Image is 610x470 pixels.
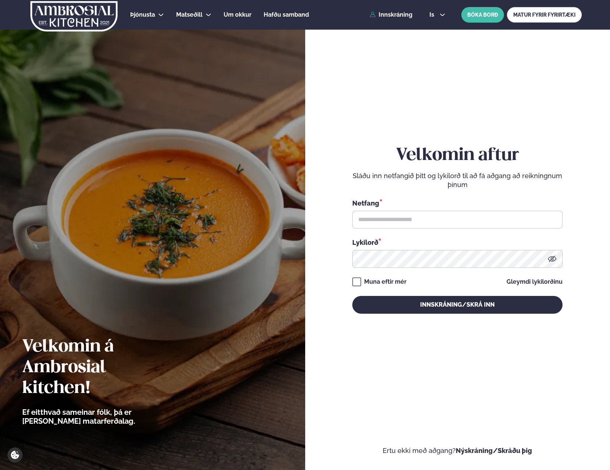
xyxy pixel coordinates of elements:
p: Ef eitthvað sameinar fólk, þá er [PERSON_NAME] matarferðalag. [22,408,176,426]
p: Sláðu inn netfangið þitt og lykilorð til að fá aðgang að reikningnum þínum [352,171,563,189]
a: MATUR FYRIR FYRIRTÆKI [507,7,582,23]
span: is [429,12,436,18]
span: Þjónusta [130,11,155,18]
span: Um okkur [224,11,251,18]
div: Lykilorð [352,237,563,247]
button: BÓKA BORÐ [461,7,504,23]
a: Gleymdi lykilorðinu [507,279,563,285]
a: Cookie settings [7,447,23,463]
span: Hafðu samband [264,11,309,18]
a: Nýskráning/Skráðu þig [456,447,532,454]
p: Ertu ekki með aðgang? [327,446,588,455]
button: Innskráning/Skrá inn [352,296,563,314]
h2: Velkomin á Ambrosial kitchen! [22,337,176,399]
button: is [423,12,451,18]
h2: Velkomin aftur [352,145,563,166]
a: Matseðill [176,10,202,19]
img: logo [30,1,118,31]
a: Hafðu samband [264,10,309,19]
a: Innskráning [370,11,412,18]
a: Um okkur [224,10,251,19]
span: Matseðill [176,11,202,18]
div: Netfang [352,198,563,208]
a: Þjónusta [130,10,155,19]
